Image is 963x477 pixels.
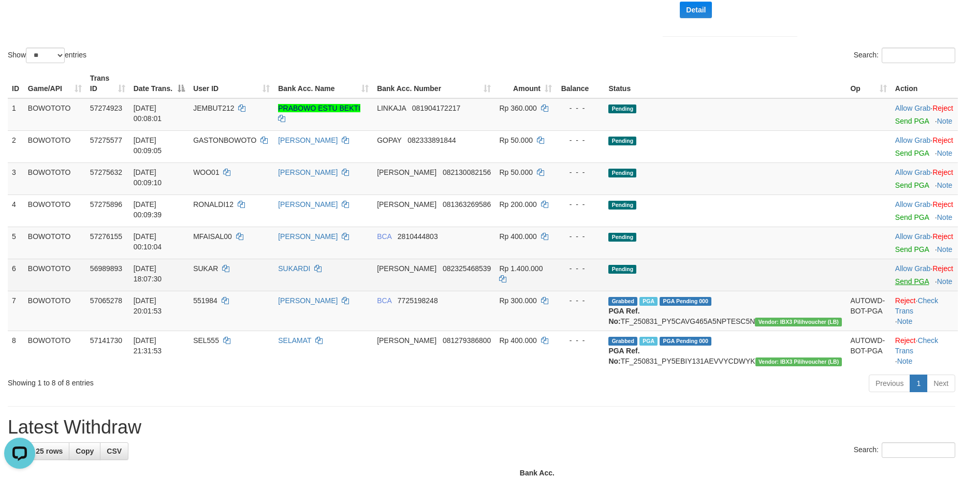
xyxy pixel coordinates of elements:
a: Note [937,245,953,254]
a: PRABOWO ESTU BEKTI [278,104,360,112]
span: Marked by cheoperator01 [639,297,658,306]
a: [PERSON_NAME] [278,168,338,176]
a: Note [937,181,953,189]
a: Previous [869,375,910,392]
td: 1 [8,98,24,131]
span: Rp 200.000 [499,200,536,208]
span: Copy 2810444803 to clipboard [398,232,438,241]
td: BOWOTOTO [24,227,86,259]
span: Copy 7725198248 to clipboard [398,296,438,305]
td: · · [891,291,958,331]
span: Rp 50.000 [499,136,533,144]
div: - - - [560,295,600,306]
span: Copy 082130082156 to clipboard [443,168,491,176]
span: · [895,104,932,112]
button: Open LiveChat chat widget [4,4,35,35]
td: TF_250831_PY5CAVG465A5NPTESC5N [604,291,846,331]
a: [PERSON_NAME] [278,232,338,241]
th: Amount: activate to sort column ascending [495,69,556,98]
span: 57275577 [90,136,122,144]
span: [DATE] 18:07:30 [134,264,162,283]
input: Search: [882,48,955,63]
td: 6 [8,259,24,291]
td: · [891,162,958,195]
th: ID [8,69,24,98]
span: WOO01 [193,168,220,176]
span: [DATE] 21:31:53 [134,336,162,355]
a: Note [937,117,953,125]
td: BOWOTOTO [24,130,86,162]
span: · [895,136,932,144]
td: · [891,195,958,227]
a: 1 [910,375,927,392]
span: [DATE] 00:10:04 [134,232,162,251]
th: Trans ID: activate to sort column ascending [86,69,129,98]
span: [PERSON_NAME] [377,336,436,345]
td: BOWOTOTO [24,291,86,331]
a: Allow Grab [895,136,930,144]
span: 57274923 [90,104,122,112]
a: Allow Grab [895,264,930,273]
th: Date Trans.: activate to sort column descending [129,69,189,98]
input: Search: [882,442,955,458]
td: BOWOTOTO [24,331,86,370]
select: Showentries [26,48,65,63]
td: 7 [8,291,24,331]
span: 57275632 [90,168,122,176]
a: Check Trans [895,336,938,355]
th: Op: activate to sort column ascending [846,69,891,98]
span: 57276155 [90,232,122,241]
span: Pending [608,201,636,210]
span: Vendor URL: https://dashboard.q2checkout.com/secure [755,357,842,366]
span: 57141730 [90,336,122,345]
span: 56989893 [90,264,122,273]
span: Pending [608,105,636,113]
label: Show entries [8,48,86,63]
span: GOPAY [377,136,401,144]
a: Reject [932,104,953,112]
span: 551984 [193,296,217,305]
span: [DATE] 00:08:01 [134,104,162,123]
a: Send PGA [895,181,929,189]
div: - - - [560,263,600,274]
span: Rp 50.000 [499,168,533,176]
div: - - - [560,335,600,346]
span: Copy 082325468539 to clipboard [443,264,491,273]
a: Reject [932,264,953,273]
span: Rp 400.000 [499,336,536,345]
span: Rp 360.000 [499,104,536,112]
span: PGA Pending [660,297,711,306]
label: Search: [854,442,955,458]
a: [PERSON_NAME] [278,200,338,208]
th: Bank Acc. Name: activate to sort column ascending [274,69,373,98]
a: Send PGA [895,245,929,254]
span: Vendor URL: https://dashboard.q2checkout.com/secure [755,318,842,326]
td: 3 [8,162,24,195]
td: · [891,98,958,131]
a: Send PGA [895,149,929,157]
a: Reject [895,336,916,345]
span: Copy 081363269586 to clipboard [443,200,491,208]
span: [DATE] 00:09:10 [134,168,162,187]
a: Check Trans [895,296,938,315]
a: Note [897,357,913,365]
a: [PERSON_NAME] [278,136,338,144]
th: Game/API: activate to sort column ascending [24,69,86,98]
span: BCA [377,232,391,241]
a: Send PGA [895,277,929,286]
a: Note [897,317,913,325]
span: Copy 081904172217 to clipboard [412,104,460,112]
span: RONALDI12 [193,200,234,208]
div: - - - [560,135,600,145]
div: - - - [560,103,600,113]
span: Pending [608,233,636,242]
span: Rp 400.000 [499,232,536,241]
a: Note [937,213,953,221]
td: AUTOWD-BOT-PGA [846,331,891,370]
b: PGA Ref. No: [608,347,639,365]
a: Allow Grab [895,104,930,112]
span: Rp 300.000 [499,296,536,305]
span: Copy 082333891844 to clipboard [407,136,456,144]
div: - - - [560,199,600,210]
td: · [891,130,958,162]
